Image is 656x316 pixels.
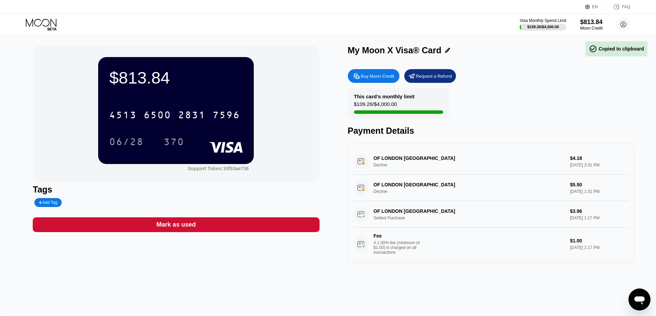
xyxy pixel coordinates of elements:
[33,185,319,195] div: Tags
[144,110,171,121] div: 6500
[404,69,456,83] div: Request a Refund
[570,238,628,243] div: $1.00
[520,18,566,23] div: Visa Monthly Spend Limit
[354,94,415,99] div: This card’s monthly limit
[354,101,397,110] div: $109.26 / $4,000.00
[104,133,149,150] div: 06/28
[109,137,144,148] div: 06/28
[212,110,240,121] div: 7596
[570,245,628,250] div: [DATE] 1:17 PM
[592,4,598,9] div: EN
[158,133,189,150] div: 370
[353,228,629,261] div: FeeA 1.00% fee (minimum of $1.00) is charged on all transactions$1.00[DATE] 1:17 PM
[178,110,206,121] div: 2831
[628,288,650,310] iframe: Button to launch messaging window
[188,166,249,171] div: Support Token: 10f53ae736
[374,240,425,255] div: A 1.00% fee (minimum of $1.00) is charged on all transactions
[580,19,603,26] div: $813.84
[589,45,644,53] div: Copied to clipboard
[589,45,597,53] span: 
[580,19,603,31] div: $813.84Moon Credit
[109,110,137,121] div: 4513
[348,69,399,83] div: Buy Moon Credit
[33,217,319,232] div: Mark as used
[109,68,243,87] div: $813.84
[580,26,603,31] div: Moon Credit
[164,137,184,148] div: 370
[348,45,441,55] div: My Moon X Visa® Card
[188,166,249,171] div: Support Token:10f53ae736
[622,4,630,9] div: FAQ
[606,3,630,10] div: FAQ
[361,73,394,79] div: Buy Moon Credit
[520,18,566,31] div: Visa Monthly Spend Limit$109.26/$4,000.00
[585,3,606,10] div: EN
[34,198,61,207] div: Add Tag
[416,73,452,79] div: Request a Refund
[39,200,57,205] div: Add Tag
[374,233,422,239] div: Fee
[348,126,634,136] div: Payment Details
[527,25,559,29] div: $109.26 / $4,000.00
[156,221,196,229] div: Mark as used
[105,106,244,123] div: 4513650028317596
